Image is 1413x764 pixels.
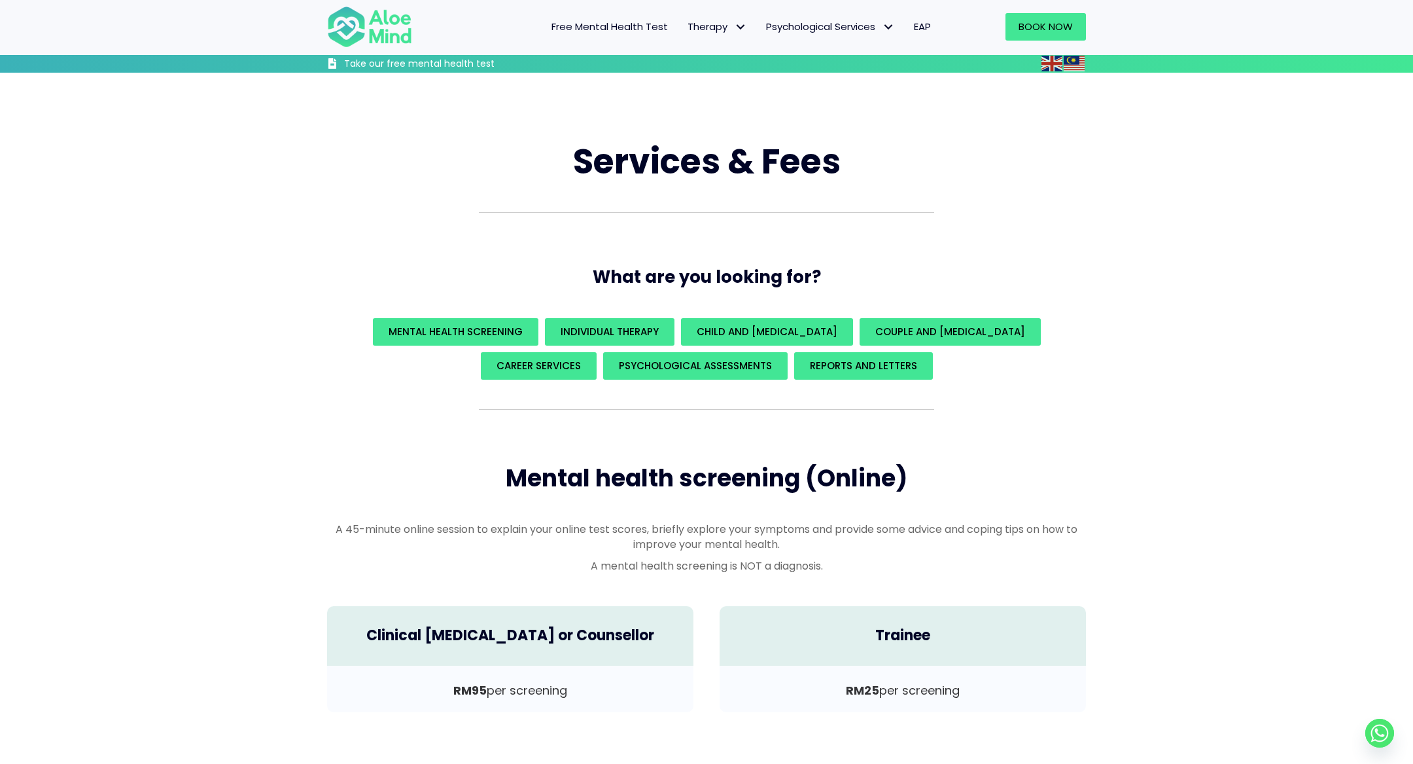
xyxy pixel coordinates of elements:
span: Psychological Services: submenu [879,18,898,37]
b: RM25 [846,682,879,699]
a: English [1041,56,1064,71]
p: A mental health screening is NOT a diagnosis. [327,558,1086,573]
a: Malay [1064,56,1086,71]
a: Individual Therapy [545,318,674,346]
span: Career Services [497,359,581,373]
span: Therapy: submenu [731,18,750,37]
img: en [1041,56,1062,71]
p: A 45-minute online session to explain your online test scores, briefly explore your symptoms and ... [327,522,1086,552]
a: TherapyTherapy: submenu [678,13,756,41]
span: Therapy [688,20,746,33]
span: Services & Fees [573,137,841,185]
span: Psychological assessments [619,359,772,373]
span: Couple and [MEDICAL_DATA] [875,325,1025,338]
b: RM95 [453,682,487,699]
a: REPORTS AND LETTERS [794,352,933,380]
span: Individual Therapy [561,325,659,338]
a: Mental Health Screening [373,318,538,346]
h4: Clinical [MEDICAL_DATA] or Counsellor [340,626,680,646]
a: Couple and [MEDICAL_DATA] [860,318,1041,346]
a: Take our free mental health test [327,58,565,73]
span: Free Mental Health Test [551,20,668,33]
span: Child and [MEDICAL_DATA] [697,325,837,338]
a: Whatsapp [1365,719,1394,748]
a: Psychological ServicesPsychological Services: submenu [756,13,904,41]
span: REPORTS AND LETTERS [810,359,917,373]
span: Mental Health Screening [389,325,523,338]
span: Psychological Services [766,20,894,33]
span: EAP [914,20,931,33]
p: per screening [340,682,680,699]
a: Career Services [481,352,597,380]
span: Mental health screening (Online) [506,462,907,495]
p: per screening [733,682,1073,699]
a: Psychological assessments [603,352,788,380]
span: What are you looking for? [593,265,821,289]
a: Free Mental Health Test [542,13,678,41]
nav: Menu [429,13,941,41]
img: ms [1064,56,1085,71]
a: Child and [MEDICAL_DATA] [681,318,853,346]
h4: Trainee [733,626,1073,646]
a: Book Now [1005,13,1086,41]
a: EAP [904,13,941,41]
img: Aloe mind Logo [327,5,412,48]
div: What are you looking for? [327,315,1086,383]
h3: Take our free mental health test [344,58,565,71]
span: Book Now [1019,20,1073,33]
